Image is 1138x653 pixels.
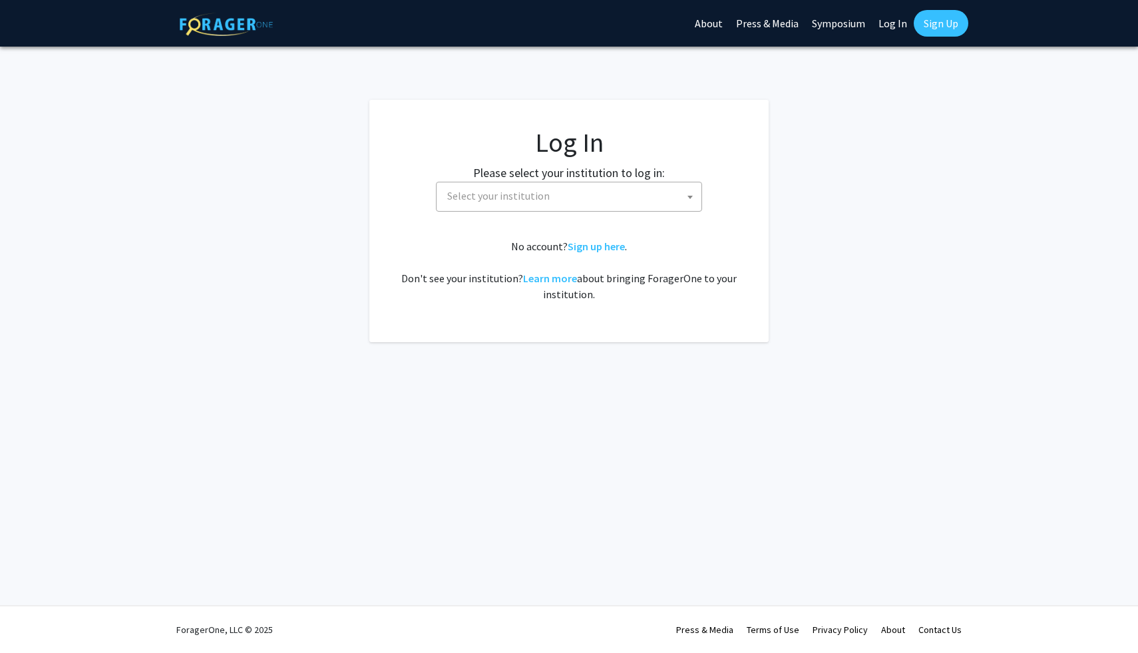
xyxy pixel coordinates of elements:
[568,240,625,253] a: Sign up here
[447,189,550,202] span: Select your institution
[918,624,962,636] a: Contact Us
[813,624,868,636] a: Privacy Policy
[914,10,968,37] a: Sign Up
[396,126,742,158] h1: Log In
[10,593,57,643] iframe: Chat
[747,624,799,636] a: Terms of Use
[523,272,577,285] a: Learn more about bringing ForagerOne to your institution
[180,13,273,36] img: ForagerOne Logo
[176,606,273,653] div: ForagerOne, LLC © 2025
[436,182,702,212] span: Select your institution
[881,624,905,636] a: About
[473,164,665,182] label: Please select your institution to log in:
[396,238,742,302] div: No account? . Don't see your institution? about bringing ForagerOne to your institution.
[442,182,701,210] span: Select your institution
[676,624,733,636] a: Press & Media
